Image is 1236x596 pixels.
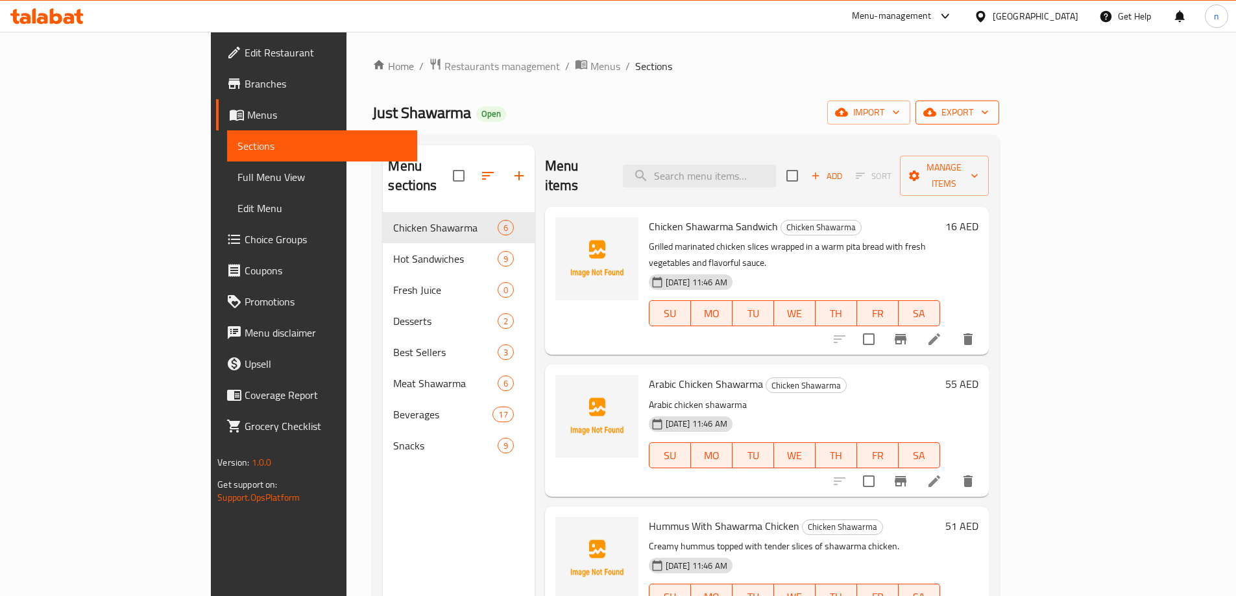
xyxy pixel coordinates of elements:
[1214,9,1219,23] span: n
[738,446,769,465] span: TU
[245,325,407,340] span: Menu disclaimer
[649,374,763,394] span: Arabic Chicken Shawarma
[216,255,417,286] a: Coupons
[545,156,608,195] h2: Menu items
[766,377,847,393] div: Chicken Shawarma
[885,324,916,355] button: Branch-specific-item
[383,274,534,305] div: Fresh Juice0
[227,161,417,193] a: Full Menu View
[910,160,978,192] span: Manage items
[952,324,984,355] button: delete
[216,411,417,442] a: Grocery Checklist
[649,442,691,468] button: SU
[393,282,497,298] span: Fresh Juice
[476,108,506,119] span: Open
[498,220,514,235] div: items
[237,200,407,216] span: Edit Menu
[590,58,620,74] span: Menus
[781,220,862,235] div: Chicken Shawarma
[655,446,686,465] span: SU
[855,326,882,353] span: Select to update
[660,418,733,430] span: [DATE] 11:46 AM
[779,162,806,189] span: Select section
[383,207,534,466] nav: Menu sections
[472,160,503,191] span: Sort sections
[216,99,417,130] a: Menus
[393,313,497,329] span: Desserts
[952,466,984,497] button: delete
[857,442,899,468] button: FR
[660,276,733,289] span: [DATE] 11:46 AM
[838,104,900,121] span: import
[816,300,857,326] button: TH
[245,232,407,247] span: Choice Groups
[649,397,940,413] p: Arabic chicken shawarma
[498,284,513,296] span: 0
[575,58,620,75] a: Menus
[555,217,638,300] img: Chicken Shawarma Sandwich
[852,8,932,24] div: Menu-management
[419,58,424,74] li: /
[492,407,513,422] div: items
[738,304,769,323] span: TU
[691,442,733,468] button: MO
[252,454,272,471] span: 1.0.0
[945,217,978,235] h6: 16 AED
[245,418,407,434] span: Grocery Checklist
[885,466,916,497] button: Branch-specific-item
[857,300,899,326] button: FR
[393,220,497,235] div: Chicken Shawarma
[503,160,535,191] button: Add section
[383,337,534,368] div: Best Sellers3
[649,217,778,236] span: Chicken Shawarma Sandwich
[216,379,417,411] a: Coverage Report
[216,317,417,348] a: Menu disclaimer
[635,58,672,74] span: Sections
[227,193,417,224] a: Edit Menu
[245,356,407,372] span: Upsell
[393,344,497,360] span: Best Sellers
[655,304,686,323] span: SU
[217,476,277,493] span: Get support on:
[649,300,691,326] button: SU
[821,446,852,465] span: TH
[393,438,497,453] span: Snacks
[498,315,513,328] span: 2
[388,156,452,195] h2: Menu sections
[247,107,407,123] span: Menus
[696,304,727,323] span: MO
[623,165,776,187] input: search
[444,58,560,74] span: Restaurants management
[393,407,492,422] span: Beverages
[555,375,638,458] img: Arabic Chicken Shawarma
[900,156,988,196] button: Manage items
[565,58,570,74] li: /
[498,282,514,298] div: items
[899,300,940,326] button: SA
[927,473,942,489] a: Edit menu item
[827,101,910,125] button: import
[993,9,1078,23] div: [GEOGRAPHIC_DATA]
[245,45,407,60] span: Edit Restaurant
[445,162,472,189] span: Select all sections
[806,166,847,186] button: Add
[899,442,940,468] button: SA
[774,442,816,468] button: WE
[915,101,999,125] button: export
[217,454,249,471] span: Version:
[498,375,514,391] div: items
[393,375,497,391] div: Meat Shawarma
[498,344,514,360] div: items
[696,446,727,465] span: MO
[821,304,852,323] span: TH
[227,130,417,161] a: Sections
[625,58,630,74] li: /
[802,519,883,535] div: Chicken Shawarma
[862,446,893,465] span: FR
[779,446,810,465] span: WE
[809,169,844,184] span: Add
[383,430,534,461] div: Snacks9
[660,560,733,572] span: [DATE] 11:46 AM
